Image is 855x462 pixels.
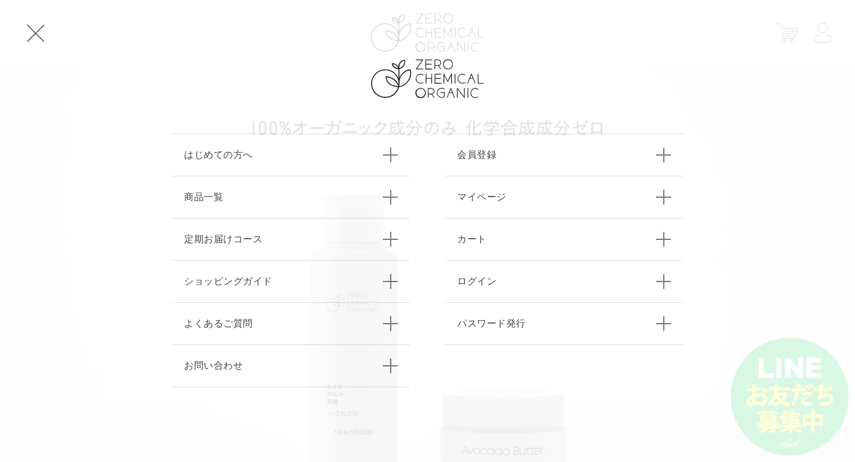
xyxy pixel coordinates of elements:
a: お問い合わせ [172,344,410,387]
img: ZERO CHEMICAL ORGANIC [371,59,484,98]
a: カート [445,218,683,260]
a: 定期お届けコース [172,218,410,260]
a: マイページ [445,176,683,218]
a: ログイン [445,260,683,302]
a: 商品一覧 [172,176,410,218]
a: よくあるご質問 [172,302,410,344]
a: はじめての方へ [172,134,410,176]
a: パスワード発行 [445,302,683,345]
a: 会員登録 [445,134,683,176]
a: ショッピングガイド [172,260,410,302]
